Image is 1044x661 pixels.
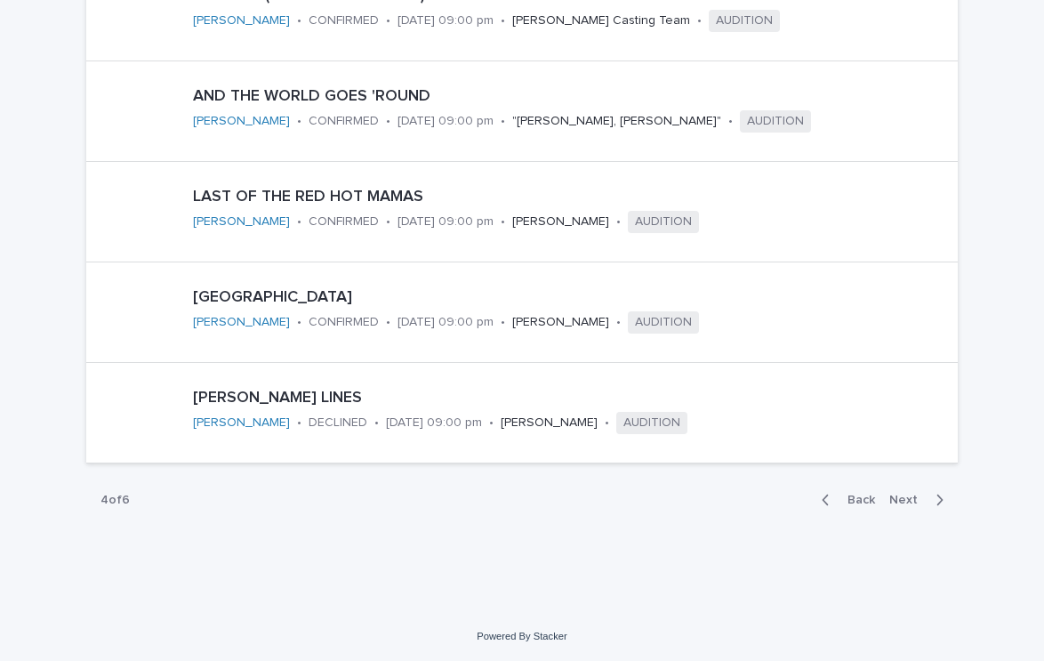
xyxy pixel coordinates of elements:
p: • [297,13,301,28]
p: [DATE] 09:00 pm [398,214,494,230]
p: LAST OF THE RED HOT MAMAS [193,188,933,207]
span: AUDITION [628,311,699,334]
button: Next [882,492,958,508]
p: [DATE] 09:00 pm [398,315,494,330]
p: • [605,415,609,431]
p: • [489,415,494,431]
p: • [616,315,621,330]
p: • [728,114,733,129]
p: CONFIRMED [309,114,379,129]
p: "[PERSON_NAME], [PERSON_NAME]" [512,114,721,129]
p: • [386,13,390,28]
p: CONFIRMED [309,315,379,330]
span: AUDITION [616,412,687,434]
a: [PERSON_NAME] [193,214,290,230]
p: [PERSON_NAME] [512,315,609,330]
p: DECLINED [309,415,367,431]
span: AUDITION [709,10,780,32]
p: [DATE] 09:00 pm [398,13,494,28]
p: CONFIRMED [309,13,379,28]
a: [PERSON_NAME] [193,13,290,28]
p: • [616,214,621,230]
a: [GEOGRAPHIC_DATA][PERSON_NAME] •CONFIRMED•[DATE] 09:00 pm•[PERSON_NAME]•AUDITION [86,262,958,363]
p: [GEOGRAPHIC_DATA] [193,288,862,308]
span: AUDITION [740,110,811,133]
span: AUDITION [628,211,699,233]
p: • [697,13,702,28]
p: [PERSON_NAME] LINES [193,389,860,408]
p: • [501,114,505,129]
p: • [386,315,390,330]
p: AND THE WORLD GOES 'ROUND [193,87,951,107]
p: [DATE] 09:00 pm [386,415,482,431]
p: • [297,415,301,431]
p: CONFIRMED [309,214,379,230]
p: [PERSON_NAME] [512,214,609,230]
p: • [374,415,379,431]
a: LAST OF THE RED HOT MAMAS[PERSON_NAME] •CONFIRMED•[DATE] 09:00 pm•[PERSON_NAME]•AUDITION [86,162,958,262]
p: • [297,315,301,330]
p: • [386,114,390,129]
p: [PERSON_NAME] Casting Team [512,13,690,28]
a: [PERSON_NAME] [193,114,290,129]
p: • [297,214,301,230]
p: • [297,114,301,129]
a: [PERSON_NAME] LINES[PERSON_NAME] •DECLINED•[DATE] 09:00 pm•[PERSON_NAME]•AUDITION [86,363,958,464]
a: [PERSON_NAME] [193,315,290,330]
button: Back [807,492,882,508]
p: 4 of 6 [86,479,144,522]
p: • [501,214,505,230]
p: • [501,315,505,330]
p: [PERSON_NAME] [501,415,598,431]
a: AND THE WORLD GOES 'ROUND[PERSON_NAME] •CONFIRMED•[DATE] 09:00 pm•"[PERSON_NAME], [PERSON_NAME]"•... [86,61,958,162]
a: [PERSON_NAME] [193,415,290,431]
span: Next [889,494,928,506]
p: • [501,13,505,28]
p: [DATE] 09:00 pm [398,114,494,129]
p: • [386,214,390,230]
span: Back [837,494,875,506]
a: Powered By Stacker [477,631,566,641]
